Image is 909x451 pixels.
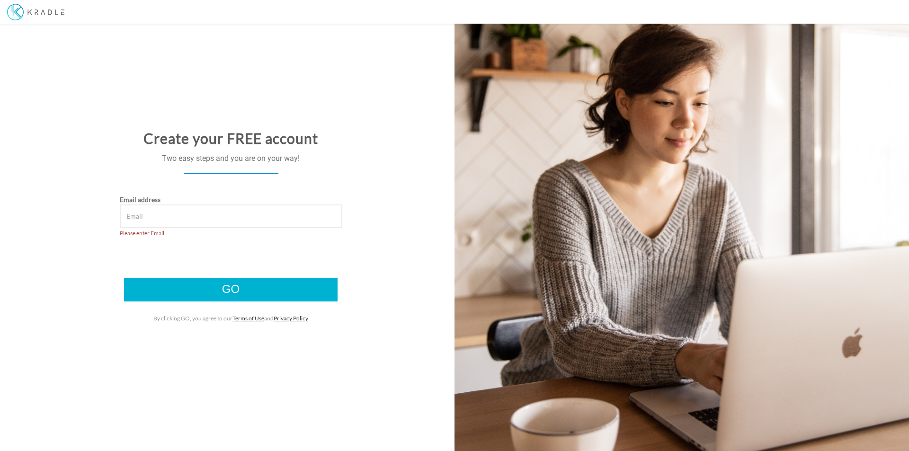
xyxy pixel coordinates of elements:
a: Privacy Policy [274,315,308,322]
input: Email [120,204,342,228]
a: Terms of Use [232,315,264,322]
label: Email address [120,195,160,204]
img: Kradle [7,4,64,20]
span: Please enter Email [120,230,164,237]
input: Go [124,278,338,301]
h2: Create your FREE account [7,131,454,146]
label: By clicking GO, you agree to our and [153,314,308,322]
p: Two easy steps and you are on your way! [7,153,454,164]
